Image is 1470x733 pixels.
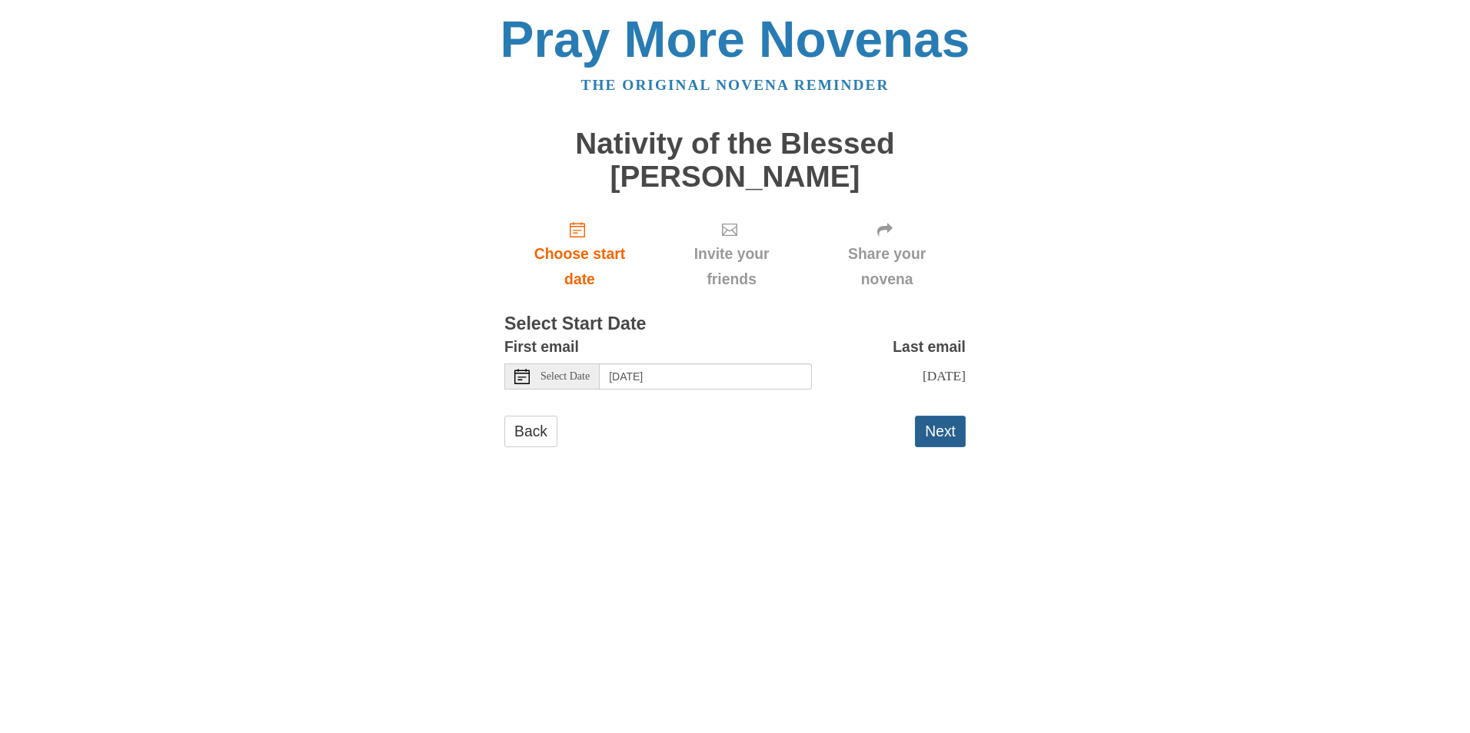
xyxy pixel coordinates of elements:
span: Share your novena [823,241,950,292]
label: Last email [893,334,966,360]
span: Select Date [540,371,590,382]
span: Choose start date [520,241,640,292]
span: Invite your friends [670,241,793,292]
div: Click "Next" to confirm your start date first. [655,208,808,300]
h1: Nativity of the Blessed [PERSON_NAME] [504,128,966,193]
div: Click "Next" to confirm your start date first. [808,208,966,300]
label: First email [504,334,579,360]
a: Pray More Novenas [501,11,970,68]
a: Back [504,416,557,447]
h3: Select Start Date [504,314,966,334]
a: Choose start date [504,208,655,300]
span: [DATE] [923,368,966,383]
a: The original novena reminder [581,77,890,93]
button: Next [915,416,966,447]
